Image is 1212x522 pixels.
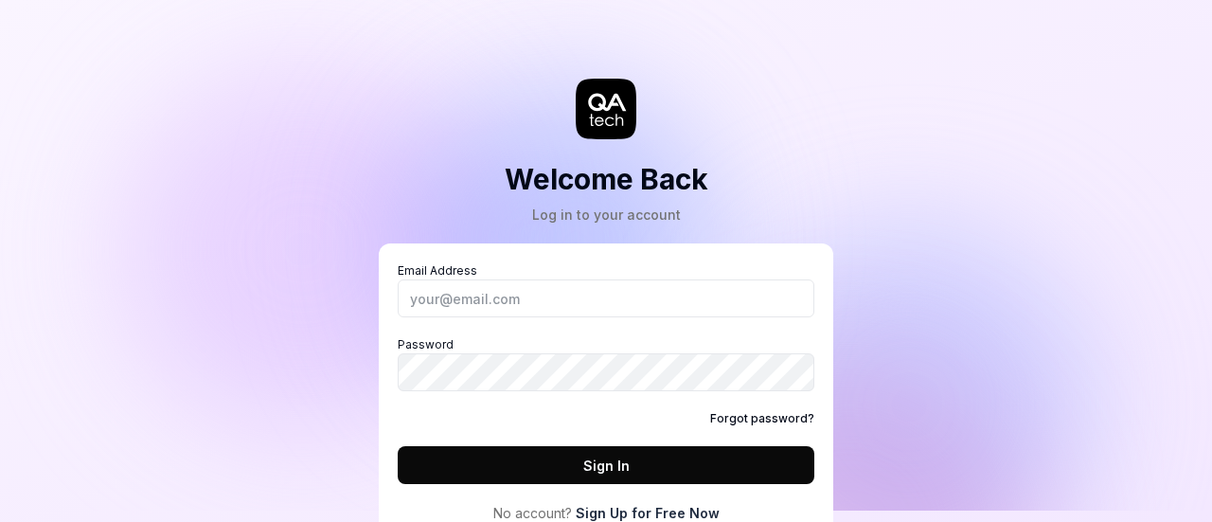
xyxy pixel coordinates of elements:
[710,410,814,427] a: Forgot password?
[398,262,814,317] label: Email Address
[398,279,814,317] input: Email Address
[398,336,814,391] label: Password
[505,205,708,225] div: Log in to your account
[398,353,814,391] input: Password
[398,446,814,484] button: Sign In
[505,158,708,201] h2: Welcome Back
